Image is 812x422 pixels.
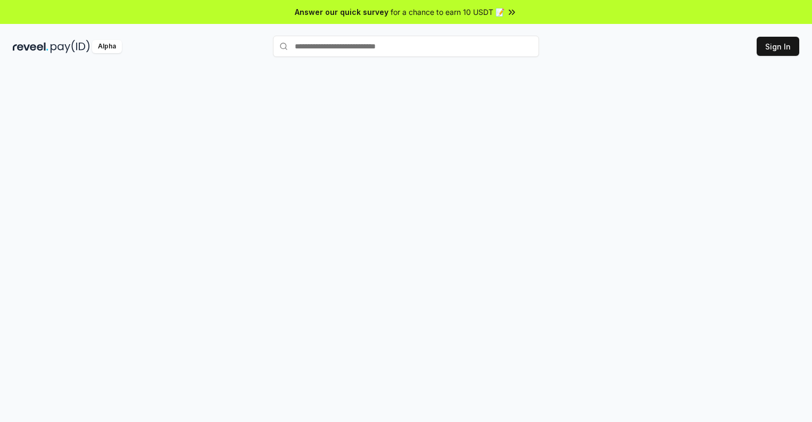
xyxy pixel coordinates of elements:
[51,40,90,53] img: pay_id
[13,40,48,53] img: reveel_dark
[757,37,799,56] button: Sign In
[295,6,388,18] span: Answer our quick survey
[92,40,122,53] div: Alpha
[391,6,504,18] span: for a chance to earn 10 USDT 📝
